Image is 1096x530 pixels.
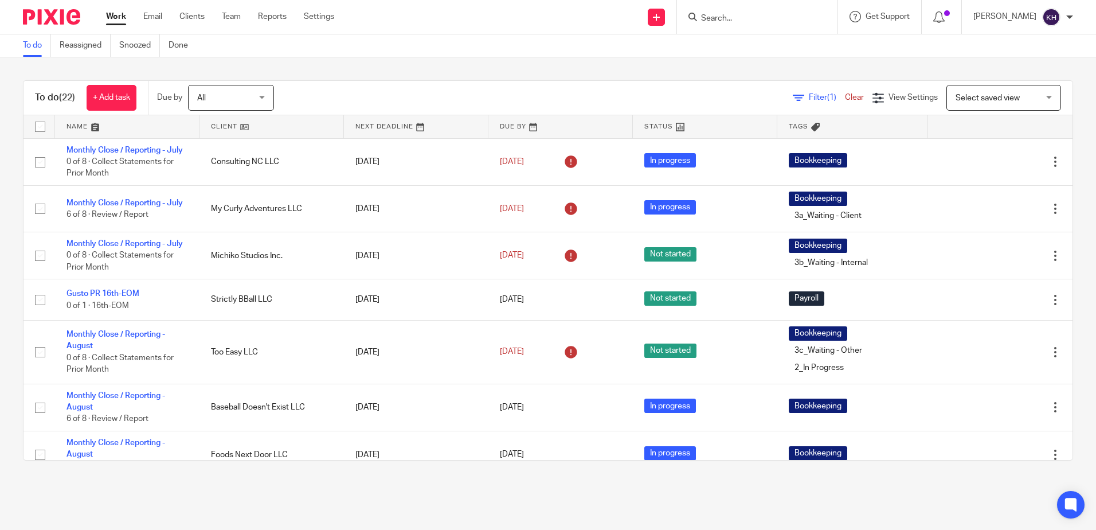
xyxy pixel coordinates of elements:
[66,158,174,178] span: 0 of 8 · Collect Statements for Prior Month
[644,247,696,262] span: Not started
[66,392,165,411] a: Monthly Close / Reporting - August
[66,290,139,298] a: Gusto PR 16th-EOM
[344,279,488,320] td: [DATE]
[66,211,148,219] span: 6 of 8 · Review / Report
[344,431,488,478] td: [DATE]
[500,296,524,304] span: [DATE]
[87,85,136,111] a: + Add task
[344,320,488,384] td: [DATE]
[23,9,80,25] img: Pixie
[35,92,75,104] h1: To do
[119,34,160,57] a: Snoozed
[827,93,836,102] span: (1)
[199,185,344,232] td: My Curly Adventures LLC
[66,330,165,350] a: Monthly Close / Reporting - August
[143,11,162,22] a: Email
[789,239,847,253] span: Bookkeeping
[500,205,524,213] span: [DATE]
[644,446,696,461] span: In progress
[500,348,524,356] span: [DATE]
[106,11,126,22] a: Work
[199,431,344,478] td: Foods Next Door LLC
[789,123,808,130] span: Tags
[956,94,1020,102] span: Select saved view
[644,153,696,167] span: In progress
[199,232,344,279] td: Michiko Studios Inc.
[500,403,524,411] span: [DATE]
[344,185,488,232] td: [DATE]
[644,399,696,413] span: In progress
[500,252,524,260] span: [DATE]
[344,138,488,185] td: [DATE]
[222,11,241,22] a: Team
[23,34,51,57] a: To do
[169,34,197,57] a: Done
[199,138,344,185] td: Consulting NC LLC
[789,361,850,375] span: 2_In Progress
[789,344,868,358] span: 3c_Waiting - Other
[199,384,344,431] td: Baseball Doesn't Exist LLC
[888,93,938,102] span: View Settings
[500,158,524,166] span: [DATE]
[157,92,182,103] p: Due by
[789,399,847,413] span: Bookkeeping
[66,252,174,272] span: 0 of 8 · Collect Statements for Prior Month
[304,11,334,22] a: Settings
[644,291,696,306] span: Not started
[66,302,129,310] span: 0 of 1 · 16th-EOM
[809,93,845,102] span: Filter
[199,279,344,320] td: Strictly BBall LLC
[845,93,864,102] a: Clear
[644,200,696,215] span: In progress
[973,11,1036,22] p: [PERSON_NAME]
[344,384,488,431] td: [DATE]
[60,34,111,57] a: Reassigned
[789,209,867,223] span: 3a_Waiting - Client
[344,232,488,279] td: [DATE]
[644,344,696,358] span: Not started
[66,439,165,458] a: Monthly Close / Reporting - August
[66,354,174,374] span: 0 of 8 · Collect Statements for Prior Month
[700,14,803,24] input: Search
[59,93,75,102] span: (22)
[258,11,287,22] a: Reports
[66,415,148,423] span: 6 of 8 · Review / Report
[197,94,206,102] span: All
[789,192,847,206] span: Bookkeeping
[789,326,847,341] span: Bookkeeping
[1042,8,1060,26] img: svg%3E
[866,13,910,21] span: Get Support
[179,11,205,22] a: Clients
[66,146,183,154] a: Monthly Close / Reporting - July
[66,240,183,248] a: Monthly Close / Reporting - July
[789,446,847,461] span: Bookkeeping
[789,153,847,167] span: Bookkeeping
[789,291,824,306] span: Payroll
[500,451,524,459] span: [DATE]
[199,320,344,384] td: Too Easy LLC
[66,199,183,207] a: Monthly Close / Reporting - July
[789,256,874,270] span: 3b_Waiting - Internal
